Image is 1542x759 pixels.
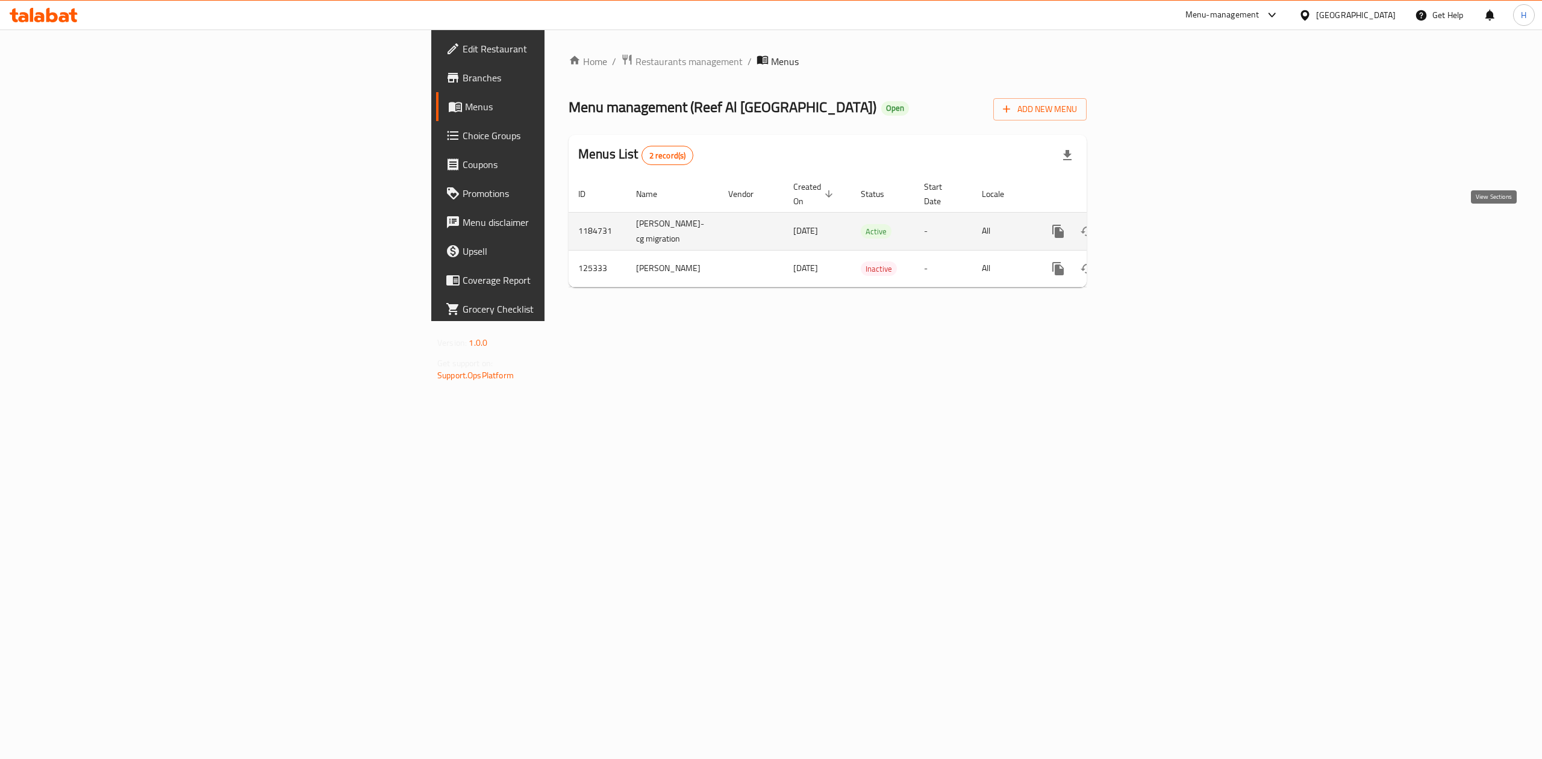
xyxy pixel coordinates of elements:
[728,187,769,201] span: Vendor
[436,237,689,266] a: Upsell
[436,121,689,150] a: Choice Groups
[635,54,743,69] span: Restaurants management
[437,355,493,371] span: Get support on:
[436,34,689,63] a: Edit Restaurant
[1073,254,1102,283] button: Change Status
[1044,254,1073,283] button: more
[1044,217,1073,246] button: more
[641,146,694,165] div: Total records count
[463,157,679,172] span: Coupons
[436,295,689,323] a: Grocery Checklist
[1003,102,1077,117] span: Add New Menu
[861,187,900,201] span: Status
[436,63,689,92] a: Branches
[436,150,689,179] a: Coupons
[1316,8,1396,22] div: [GEOGRAPHIC_DATA]
[463,70,679,85] span: Branches
[982,187,1020,201] span: Locale
[861,262,897,276] span: Inactive
[771,54,799,69] span: Menus
[1053,141,1082,170] div: Export file
[463,128,679,143] span: Choice Groups
[463,273,679,287] span: Coverage Report
[469,335,487,351] span: 1.0.0
[578,187,601,201] span: ID
[793,180,837,208] span: Created On
[793,223,818,239] span: [DATE]
[636,187,673,201] span: Name
[1034,176,1169,213] th: Actions
[463,302,679,316] span: Grocery Checklist
[914,250,972,287] td: -
[793,260,818,276] span: [DATE]
[881,103,909,113] span: Open
[436,179,689,208] a: Promotions
[437,335,467,351] span: Version:
[1073,217,1102,246] button: Change Status
[463,244,679,258] span: Upsell
[569,176,1169,287] table: enhanced table
[436,208,689,237] a: Menu disclaimer
[924,180,958,208] span: Start Date
[861,224,891,239] div: Active
[993,98,1087,120] button: Add New Menu
[1521,8,1526,22] span: H
[1185,8,1260,22] div: Menu-management
[463,215,679,230] span: Menu disclaimer
[437,367,514,383] a: Support.OpsPlatform
[569,54,1087,69] nav: breadcrumb
[465,99,679,114] span: Menus
[578,145,693,165] h2: Menus List
[569,93,876,120] span: Menu management ( Reef Al [GEOGRAPHIC_DATA] )
[748,54,752,69] li: /
[463,186,679,201] span: Promotions
[972,212,1034,250] td: All
[914,212,972,250] td: -
[436,266,689,295] a: Coverage Report
[881,101,909,116] div: Open
[463,42,679,56] span: Edit Restaurant
[861,261,897,276] div: Inactive
[436,92,689,121] a: Menus
[642,150,693,161] span: 2 record(s)
[861,225,891,239] span: Active
[972,250,1034,287] td: All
